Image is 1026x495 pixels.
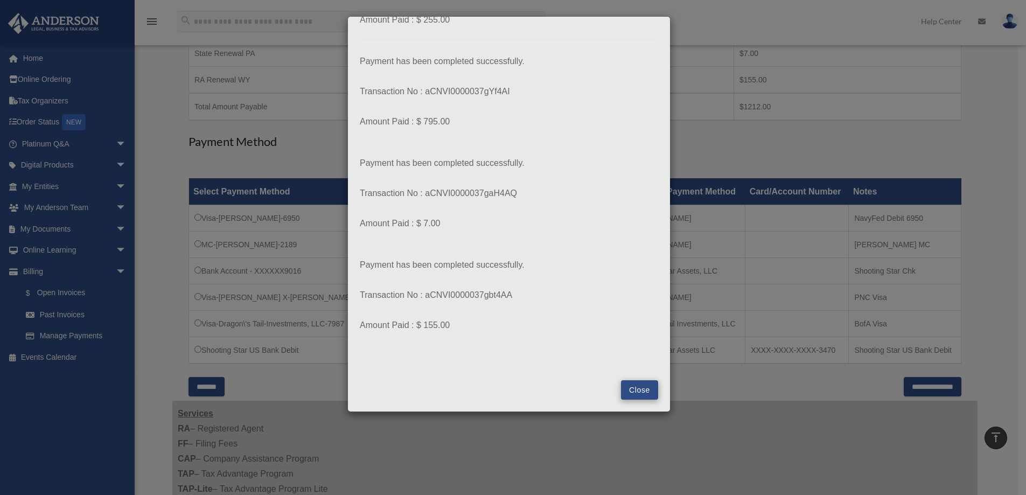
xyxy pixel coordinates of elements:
p: Amount Paid : $ 255.00 [360,12,658,27]
p: Payment has been completed successfully. [360,257,658,273]
p: Transaction No : aCNVI0000037gbt4AA [360,288,658,303]
p: Amount Paid : $ 7.00 [360,216,658,231]
p: Amount Paid : $ 795.00 [360,114,658,129]
p: Amount Paid : $ 155.00 [360,318,658,333]
p: Transaction No : aCNVI0000037gYf4AI [360,84,658,99]
button: Close [621,380,658,400]
p: Payment has been completed successfully. [360,54,658,69]
p: Transaction No : aCNVI0000037gaH4AQ [360,186,658,201]
p: Payment has been completed successfully. [360,156,658,171]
